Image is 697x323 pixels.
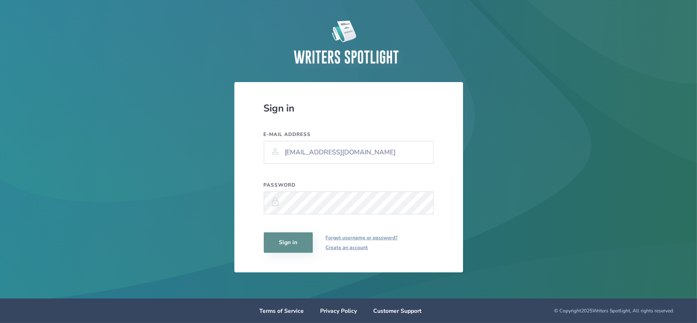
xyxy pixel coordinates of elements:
[264,102,434,115] div: Sign in
[452,307,674,314] div: © Copyright 2025 Writers Spotlight, All rights reserved.
[264,141,434,164] input: example@domain.com
[259,307,304,315] a: Terms of Service
[320,307,357,315] a: Privacy Policy
[264,131,434,138] label: E-mail address
[264,232,313,253] button: Sign in
[264,182,434,188] label: Password
[326,243,398,252] a: Create an account
[326,233,398,243] a: Forgot username or password?
[373,307,421,315] a: Customer Support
